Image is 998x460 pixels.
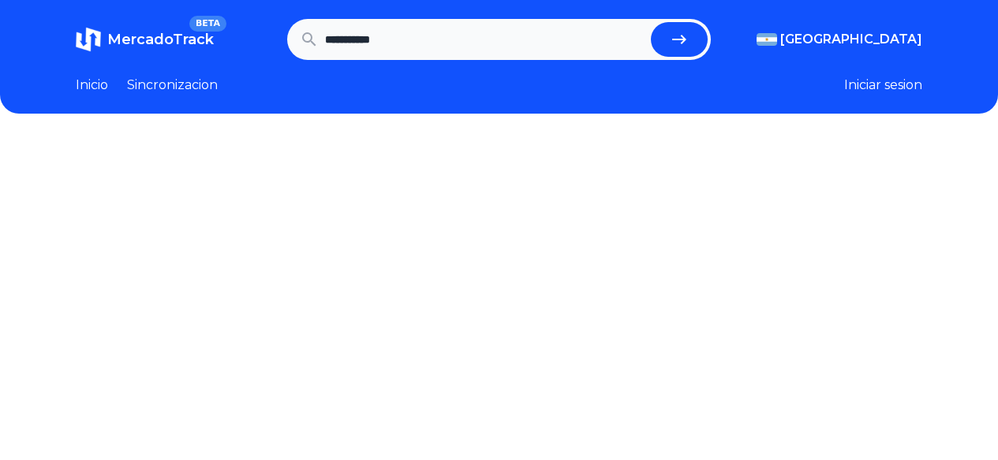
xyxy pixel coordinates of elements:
img: Argentina [757,33,777,46]
button: Iniciar sesion [844,76,922,95]
a: MercadoTrackBETA [76,27,214,52]
a: Sincronizacion [127,76,218,95]
span: BETA [189,16,226,32]
button: [GEOGRAPHIC_DATA] [757,30,922,49]
span: [GEOGRAPHIC_DATA] [780,30,922,49]
span: MercadoTrack [107,31,214,48]
img: MercadoTrack [76,27,101,52]
a: Inicio [76,76,108,95]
